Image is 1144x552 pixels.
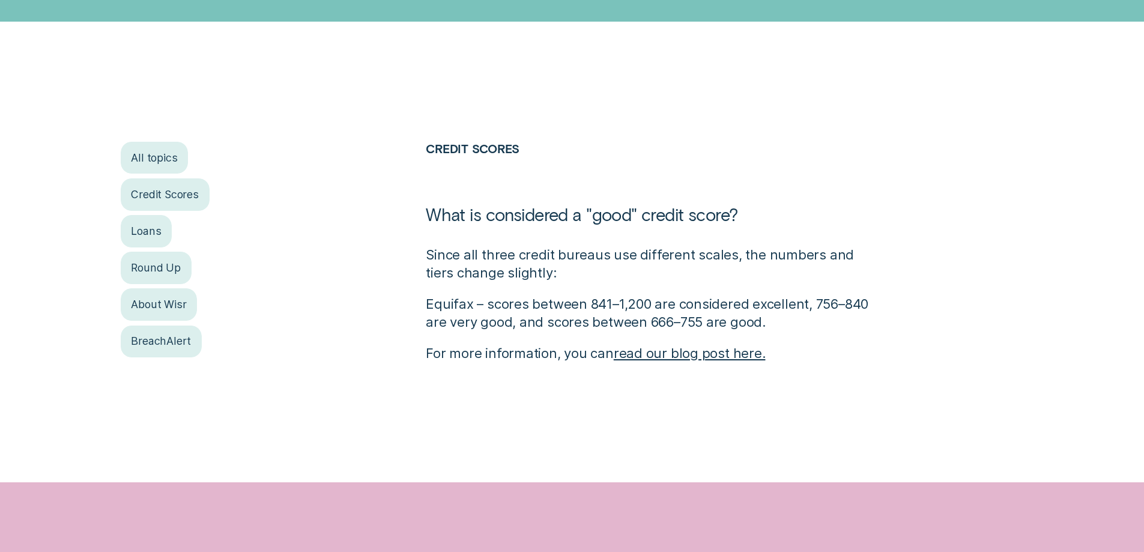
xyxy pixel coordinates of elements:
[426,142,871,204] h2: Credit Scores
[614,345,766,361] a: read our blog post here.
[121,326,202,357] a: BreachAlert
[426,204,871,245] h1: What is considered a "good" credit score?
[121,215,172,247] a: Loans
[426,246,871,282] p: Since all three credit bureaus use different scales, the numbers and tiers change slightly:
[121,142,189,174] a: All topics
[426,141,519,156] a: Credit Scores
[426,344,871,362] p: For more information, you can
[121,252,192,284] a: Round Up
[426,295,871,331] p: Equifax – scores between 841–1,200 are considered excellent, 756–840 are very good, and scores be...
[121,178,210,210] a: Credit Scores
[121,288,198,320] a: About Wisr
